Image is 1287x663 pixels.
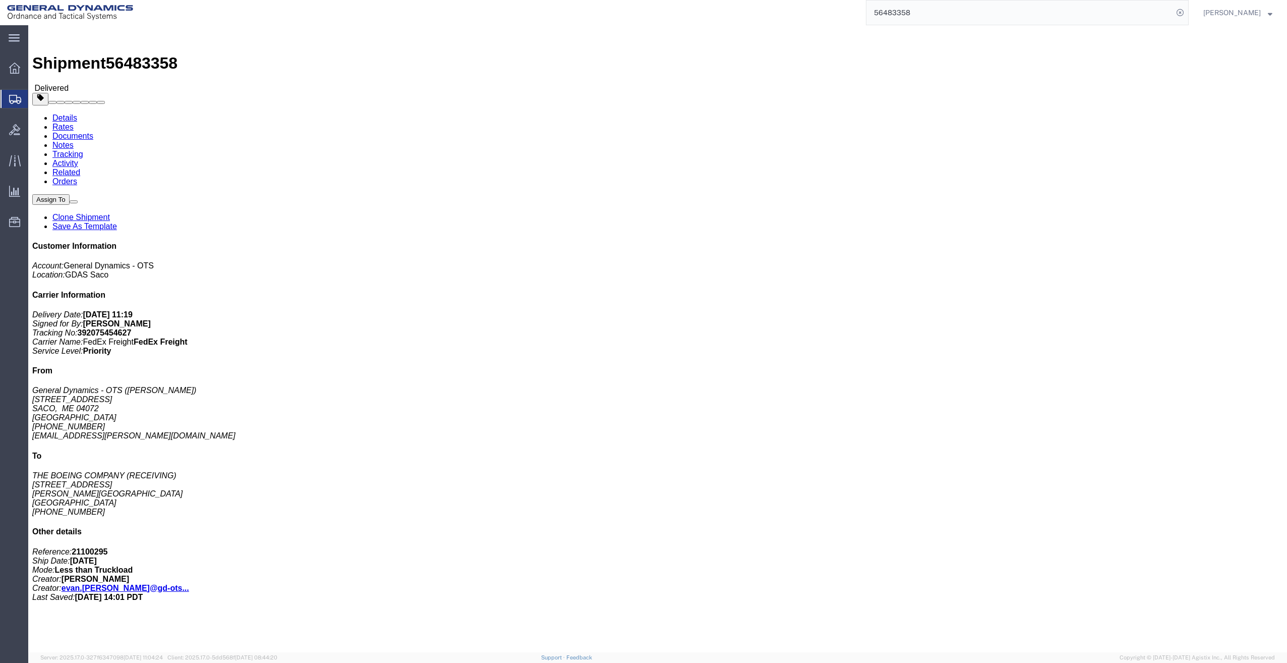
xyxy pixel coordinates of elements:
button: [PERSON_NAME] [1203,7,1273,19]
input: Search for shipment number, reference number [866,1,1173,25]
img: logo [7,5,133,20]
span: Justin Bowdich [1203,7,1261,18]
span: Client: 2025.17.0-5dd568f [167,654,277,660]
a: Feedback [566,654,592,660]
span: [DATE] 08:44:20 [235,654,277,660]
span: Server: 2025.17.0-327f6347098 [40,654,163,660]
span: Copyright © [DATE]-[DATE] Agistix Inc., All Rights Reserved [1120,653,1275,662]
a: Support [541,654,566,660]
span: [DATE] 11:04:24 [124,654,163,660]
iframe: FS Legacy Container [28,25,1287,652]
